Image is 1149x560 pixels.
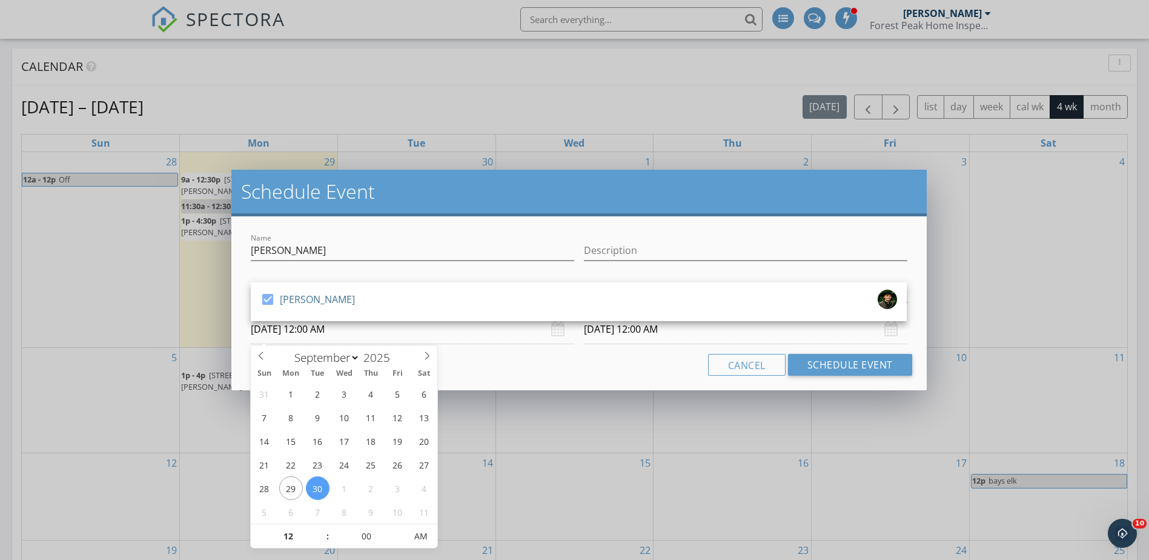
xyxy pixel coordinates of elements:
[333,429,356,453] span: September 17, 2025
[280,290,355,309] div: [PERSON_NAME]
[253,382,276,405] span: August 31, 2025
[386,405,409,429] span: September 12, 2025
[359,500,383,524] span: October 9, 2025
[279,429,303,453] span: September 15, 2025
[386,453,409,476] span: September 26, 2025
[333,500,356,524] span: October 8, 2025
[331,370,357,378] span: Wed
[279,500,303,524] span: October 6, 2025
[253,405,276,429] span: September 7, 2025
[279,382,303,405] span: September 1, 2025
[412,500,436,524] span: October 11, 2025
[359,382,383,405] span: September 4, 2025
[306,382,329,405] span: September 2, 2025
[412,429,436,453] span: September 20, 2025
[253,500,276,524] span: October 5, 2025
[1108,519,1137,548] iframe: Intercom live chat
[253,453,276,476] span: September 21, 2025
[384,370,411,378] span: Fri
[251,315,574,344] input: Select date
[333,382,356,405] span: September 3, 2025
[241,179,916,204] h2: Schedule Event
[333,453,356,476] span: September 24, 2025
[326,524,329,548] span: :
[357,370,384,378] span: Thu
[412,382,436,405] span: September 6, 2025
[359,405,383,429] span: September 11, 2025
[359,476,383,500] span: October 2, 2025
[788,354,912,376] button: Schedule Event
[333,405,356,429] span: September 10, 2025
[386,429,409,453] span: September 19, 2025
[359,453,383,476] span: September 25, 2025
[306,453,329,476] span: September 23, 2025
[584,315,907,344] input: Select date
[279,405,303,429] span: September 8, 2025
[412,476,436,500] span: October 4, 2025
[251,370,277,378] span: Sun
[279,476,303,500] span: September 29, 2025
[386,476,409,500] span: October 3, 2025
[333,476,356,500] span: October 1, 2025
[412,405,436,429] span: September 13, 2025
[411,370,437,378] span: Sat
[306,476,329,500] span: September 30, 2025
[386,500,409,524] span: October 10, 2025
[359,429,383,453] span: September 18, 2025
[708,354,786,376] button: Cancel
[878,290,897,309] img: untitled_design_2.png
[277,370,304,378] span: Mon
[386,382,409,405] span: September 5, 2025
[893,285,907,299] i: arrow_drop_down
[306,429,329,453] span: September 16, 2025
[306,500,329,524] span: October 7, 2025
[1133,519,1147,528] span: 10
[253,429,276,453] span: September 14, 2025
[253,476,276,500] span: September 28, 2025
[279,453,303,476] span: September 22, 2025
[360,350,400,365] input: Year
[304,370,331,378] span: Tue
[404,524,437,548] span: Click to toggle
[412,453,436,476] span: September 27, 2025
[306,405,329,429] span: September 9, 2025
